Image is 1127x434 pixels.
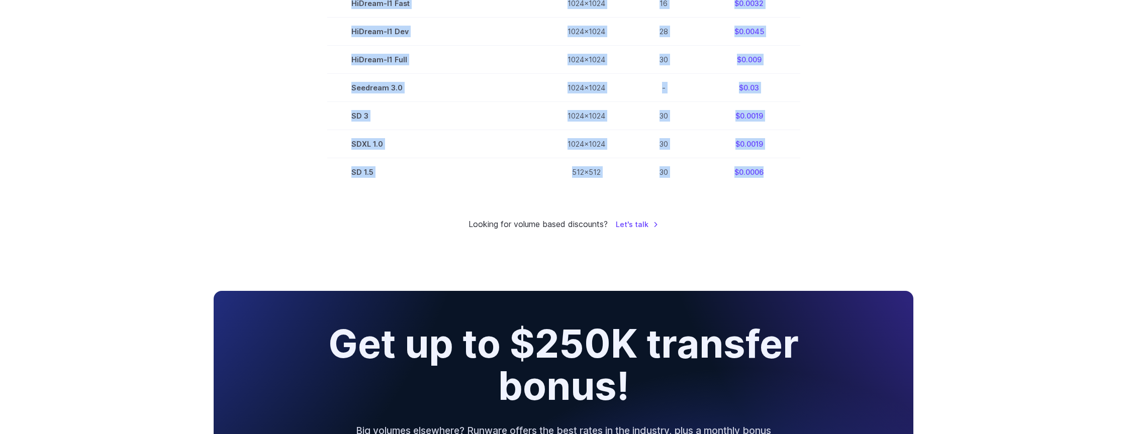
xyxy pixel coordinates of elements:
[629,101,698,130] td: 30
[698,73,800,101] td: $0.03
[698,130,800,158] td: $0.0019
[629,73,698,101] td: -
[629,130,698,158] td: 30
[327,45,543,73] td: HiDream-I1 Full
[543,130,629,158] td: 1024x1024
[543,17,629,45] td: 1024x1024
[327,17,543,45] td: HiDream-I1 Dev
[698,45,800,73] td: $0.009
[327,158,543,186] td: SD 1.5
[629,45,698,73] td: 30
[616,219,659,230] a: Let's talk
[543,45,629,73] td: 1024x1024
[309,323,817,406] h2: Get up to $250K transfer bonus!
[543,101,629,130] td: 1024x1024
[468,218,608,231] small: Looking for volume based discounts?
[629,17,698,45] td: 28
[543,73,629,101] td: 1024x1024
[543,158,629,186] td: 512x512
[698,158,800,186] td: $0.0006
[327,73,543,101] td: Seedream 3.0
[629,158,698,186] td: 30
[698,17,800,45] td: $0.0045
[327,130,543,158] td: SDXL 1.0
[698,101,800,130] td: $0.0019
[327,101,543,130] td: SD 3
